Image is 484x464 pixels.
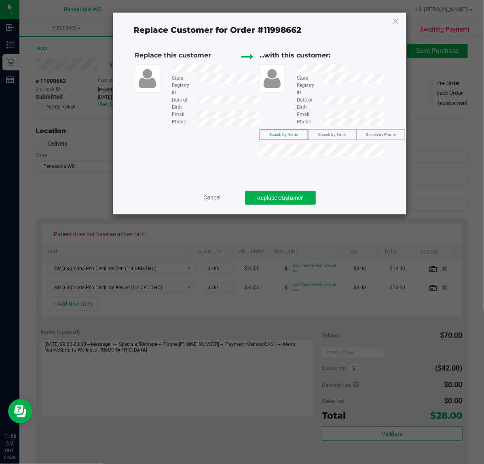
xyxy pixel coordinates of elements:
div: Date of Birth [166,96,197,111]
div: Email [166,111,197,118]
img: user-icon.png [262,68,283,89]
span: Replace this customer [135,51,211,59]
iframe: Resource center [8,399,32,424]
div: Phone [291,118,322,125]
img: user-icon.png [137,68,158,89]
span: Search by Email [319,132,347,137]
div: State Registry ID [166,74,197,96]
span: Cancel [204,194,221,201]
div: Email [291,111,322,118]
div: State Registry ID [291,74,322,96]
div: Phone [166,118,197,125]
button: Replace Customer [245,191,316,205]
div: Date of Birth [291,96,322,111]
span: Replace Customer for Order #11998662 [129,23,306,37]
span: Search by Name [270,132,298,137]
span: ...with this customer: [260,51,330,59]
span: Search by Phone [366,132,396,137]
